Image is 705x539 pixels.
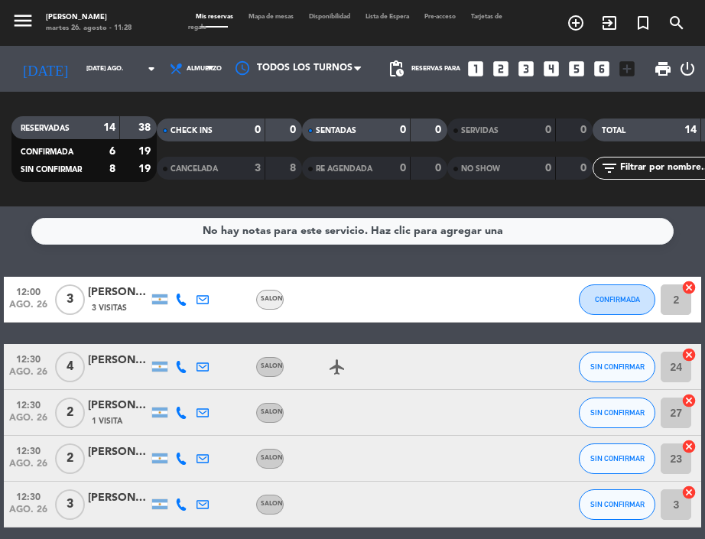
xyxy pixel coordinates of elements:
[634,14,652,32] i: turned_in_not
[55,352,85,382] span: 4
[328,358,346,376] i: airplanemode_active
[188,14,241,20] span: Mis reservas
[241,14,301,20] span: Mapa de mesas
[681,347,697,362] i: cancel
[46,12,132,23] div: [PERSON_NAME]
[417,14,463,20] span: Pre-acceso
[579,352,655,382] button: SIN CONFIRMAR
[600,14,619,32] i: exit_to_app
[55,284,85,315] span: 3
[9,413,47,430] span: ago. 26
[142,60,161,78] i: arrow_drop_down
[21,125,70,132] span: RESERVADAS
[9,300,47,317] span: ago. 26
[602,127,625,135] span: TOTAL
[681,280,697,295] i: cancel
[9,395,47,413] span: 12:30
[681,393,697,408] i: cancel
[435,163,444,174] strong: 0
[678,60,697,78] i: power_settings_new
[590,454,645,463] span: SIN CONFIRMAR
[668,14,686,32] i: search
[11,9,34,37] button: menu
[103,122,115,133] strong: 14
[580,125,590,135] strong: 0
[491,59,511,79] i: looks_two
[466,59,486,79] i: looks_one
[261,409,283,415] span: SALON
[684,125,697,135] strong: 14
[55,398,85,428] span: 2
[21,148,73,156] span: CONFIRMADA
[261,455,283,461] span: SALON
[88,443,149,461] div: [PERSON_NAME] Fluxha
[138,164,154,174] strong: 19
[92,302,127,314] span: 3 Visitas
[435,125,444,135] strong: 0
[681,439,697,454] i: cancel
[188,14,502,31] span: Tarjetas de regalo
[316,127,356,135] span: SENTADAS
[261,501,283,507] span: SALON
[88,352,149,369] div: [PERSON_NAME]
[545,163,551,174] strong: 0
[590,362,645,371] span: SIN CONFIRMAR
[516,59,536,79] i: looks_3
[9,505,47,522] span: ago. 26
[678,46,697,92] div: LOG OUT
[290,125,299,135] strong: 0
[9,349,47,367] span: 12:30
[461,127,499,135] span: SERVIDAS
[400,163,406,174] strong: 0
[92,415,122,427] span: 1 Visita
[255,163,261,174] strong: 3
[9,282,47,300] span: 12:00
[461,165,500,173] span: NO SHOW
[261,363,283,369] span: SALON
[541,59,561,79] i: looks_4
[9,441,47,459] span: 12:30
[109,146,115,157] strong: 6
[88,397,149,414] div: [PERSON_NAME]
[654,60,672,78] span: print
[171,127,213,135] span: CHECK INS
[9,487,47,505] span: 12:30
[567,14,585,32] i: add_circle_outline
[138,146,154,157] strong: 19
[21,166,82,174] span: SIN CONFIRMAR
[290,163,299,174] strong: 8
[9,459,47,476] span: ago. 26
[617,59,637,79] i: add_box
[171,165,218,173] span: CANCELADA
[88,489,149,507] div: [PERSON_NAME]
[46,23,132,34] div: martes 26. agosto - 11:28
[579,284,655,315] button: CONFIRMADA
[411,65,460,73] span: Reservas para
[595,295,640,304] span: CONFIRMADA
[9,367,47,385] span: ago. 26
[580,163,590,174] strong: 0
[55,443,85,474] span: 2
[590,500,645,508] span: SIN CONFIRMAR
[400,125,406,135] strong: 0
[138,122,154,133] strong: 38
[600,159,619,177] i: filter_list
[545,125,551,135] strong: 0
[387,60,405,78] span: pending_actions
[55,489,85,520] span: 3
[88,284,149,301] div: [PERSON_NAME]
[579,489,655,520] button: SIN CONFIRMAR
[358,14,417,20] span: Lista de Espera
[203,222,503,240] div: No hay notas para este servicio. Haz clic para agregar una
[316,165,372,173] span: RE AGENDADA
[567,59,586,79] i: looks_5
[592,59,612,79] i: looks_6
[681,485,697,500] i: cancel
[579,443,655,474] button: SIN CONFIRMAR
[109,164,115,174] strong: 8
[11,54,79,83] i: [DATE]
[301,14,358,20] span: Disponibilidad
[261,296,283,302] span: SALON
[590,408,645,417] span: SIN CONFIRMAR
[11,9,34,32] i: menu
